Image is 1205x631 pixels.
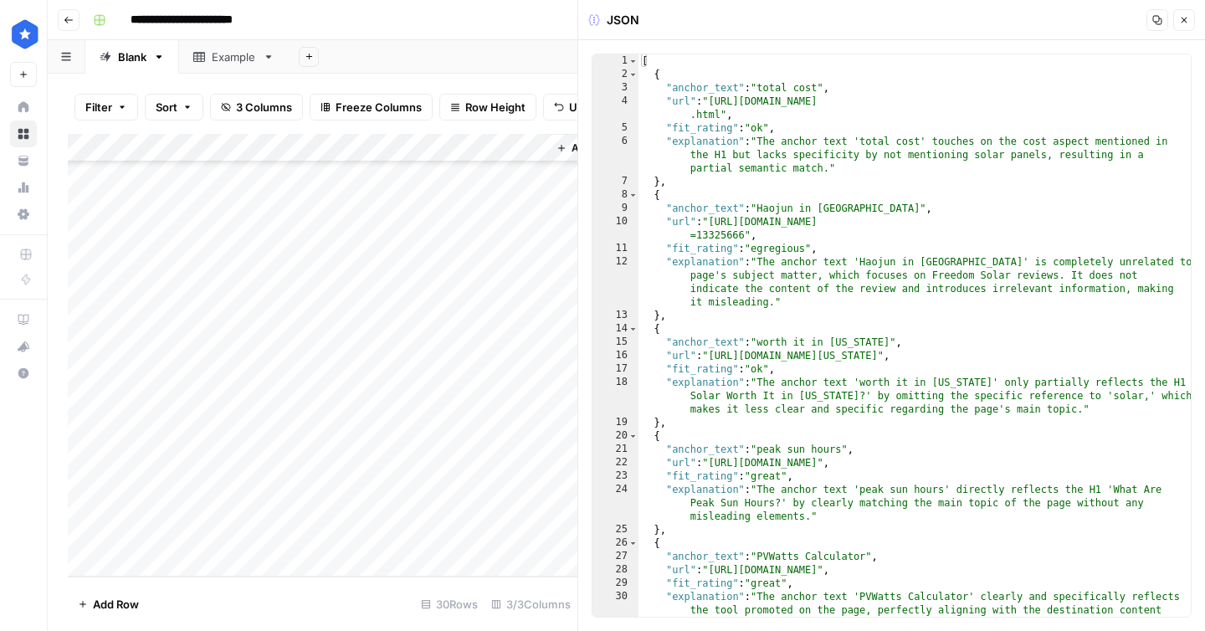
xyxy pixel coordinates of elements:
[592,175,638,188] div: 7
[592,456,638,469] div: 22
[569,99,597,115] span: Undo
[592,483,638,523] div: 24
[10,201,37,228] a: Settings
[68,591,149,618] button: Add Row
[422,386,433,398] div: 6
[10,306,37,333] a: AirOps Academy
[430,364,433,368] span: Toggle code folding, rows 1 through 8
[422,369,433,373] div: 2
[210,94,303,121] button: 3 Columns
[628,54,638,68] span: Toggle code folding, rows 1 through 242
[212,49,256,65] div: Example
[592,135,638,175] div: 6
[592,536,638,550] div: 26
[179,40,289,74] a: Example
[592,590,638,630] div: 30
[550,137,637,159] button: Add Column
[336,99,422,115] span: Freeze Columns
[628,536,638,550] span: Toggle code folding, rows 26 through 31
[592,188,638,202] div: 8
[85,40,179,74] a: Blank
[93,596,139,613] span: Add Row
[592,242,638,255] div: 11
[628,68,638,81] span: Toggle code folding, rows 2 through 7
[592,577,638,590] div: 29
[592,68,638,81] div: 2
[592,202,638,215] div: 9
[592,95,638,121] div: 4
[592,443,638,456] div: 21
[10,333,37,360] button: What's new?
[422,382,433,386] div: 5
[310,94,433,121] button: Freeze Columns
[156,99,177,115] span: Sort
[592,416,638,429] div: 19
[11,334,36,359] div: What's new?
[10,147,37,174] a: Your Data
[10,19,40,49] img: ConsumerAffairs Logo
[592,469,638,483] div: 23
[592,523,638,536] div: 25
[592,376,638,416] div: 18
[118,49,146,65] div: Blank
[592,563,638,577] div: 28
[439,94,536,121] button: Row Height
[592,550,638,563] div: 27
[85,99,112,115] span: Filter
[485,591,577,618] div: 3/3 Columns
[628,429,638,443] span: Toggle code folding, rows 20 through 25
[592,362,638,376] div: 17
[74,94,138,121] button: Filter
[10,360,37,387] button: Help + Support
[588,12,639,28] div: JSON
[430,369,433,373] span: Toggle code folding, rows 2 through 7
[592,349,638,362] div: 16
[10,13,37,55] button: Workspace: ConsumerAffairs
[422,377,433,382] div: 4
[628,188,638,202] span: Toggle code folding, rows 8 through 13
[543,94,608,121] button: Undo
[592,215,638,242] div: 10
[592,255,638,309] div: 12
[10,174,37,201] a: Usage
[628,322,638,336] span: Toggle code folding, rows 14 through 19
[422,364,433,368] div: 1
[10,94,37,121] a: Home
[422,403,433,408] div: 8
[592,54,638,68] div: 1
[592,81,638,95] div: 3
[592,309,638,322] div: 13
[145,94,203,121] button: Sort
[592,121,638,135] div: 5
[592,429,638,443] div: 20
[422,373,433,377] div: 3
[414,591,485,618] div: 30 Rows
[236,99,292,115] span: 3 Columns
[422,399,433,403] div: 7
[592,336,638,349] div: 15
[10,121,37,147] a: Browse
[465,99,526,115] span: Row Height
[592,322,638,336] div: 14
